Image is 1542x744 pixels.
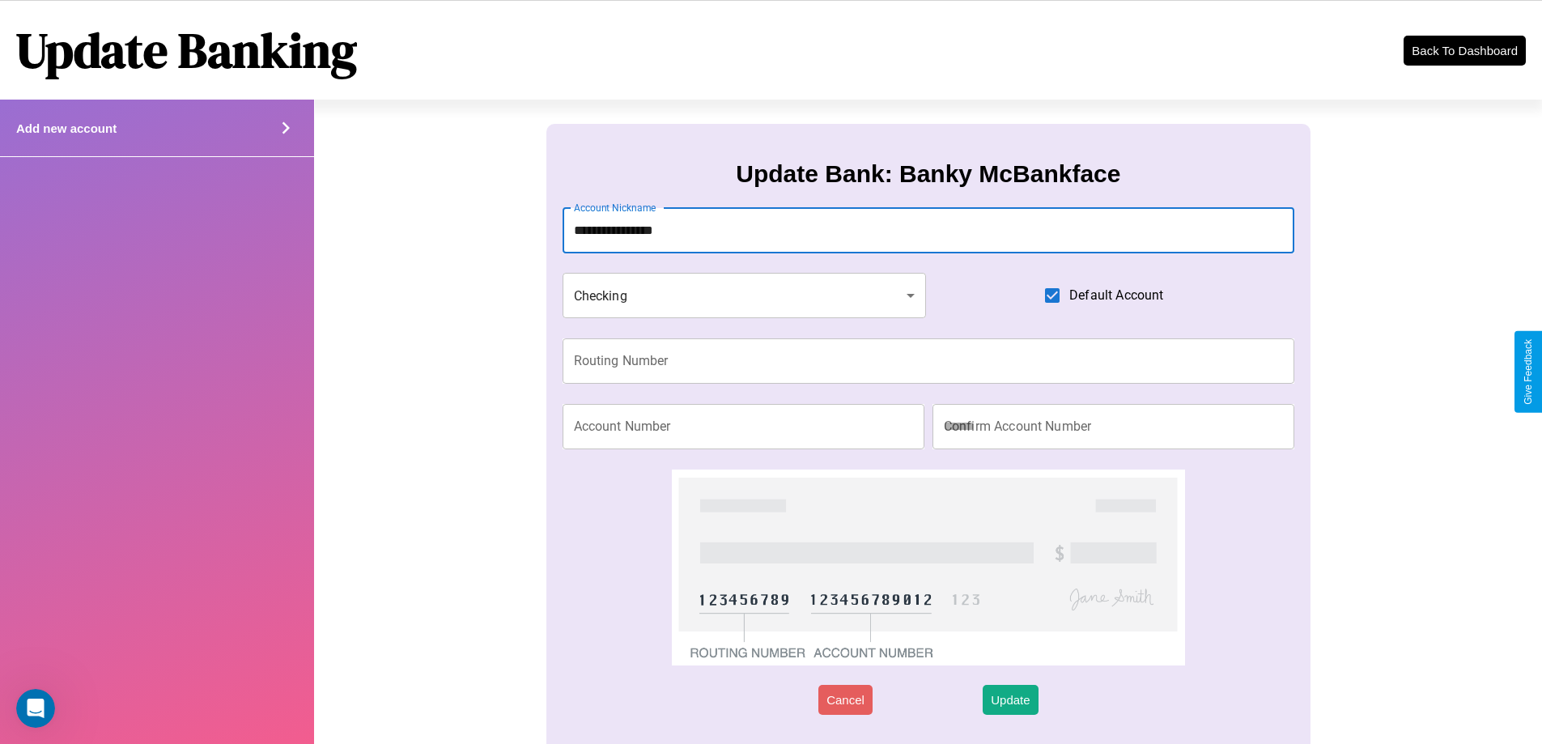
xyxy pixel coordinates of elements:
span: Default Account [1069,286,1163,305]
iframe: Intercom live chat [16,689,55,728]
h4: Add new account [16,121,117,135]
h1: Update Banking [16,17,357,83]
h3: Update Bank: Banky McBankface [736,160,1120,188]
button: Cancel [818,685,873,715]
button: Update [983,685,1038,715]
div: Checking [563,273,927,318]
button: Back To Dashboard [1404,36,1526,66]
div: Give Feedback [1523,339,1534,405]
label: Account Nickname [574,201,656,215]
img: check [672,470,1184,665]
